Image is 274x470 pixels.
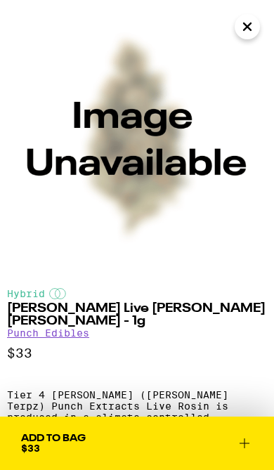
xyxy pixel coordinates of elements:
[49,288,66,299] img: hybridColor.svg
[235,14,260,39] button: Close
[21,433,86,443] div: Add To Bag
[7,346,267,361] p: $33
[7,288,267,299] div: Hybrid
[7,302,267,327] h2: [PERSON_NAME] Live [PERSON_NAME] [PERSON_NAME] - 1g
[10,11,116,24] span: Hi. Need any help?
[21,443,40,454] span: $33
[7,327,89,339] a: Punch Edibles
